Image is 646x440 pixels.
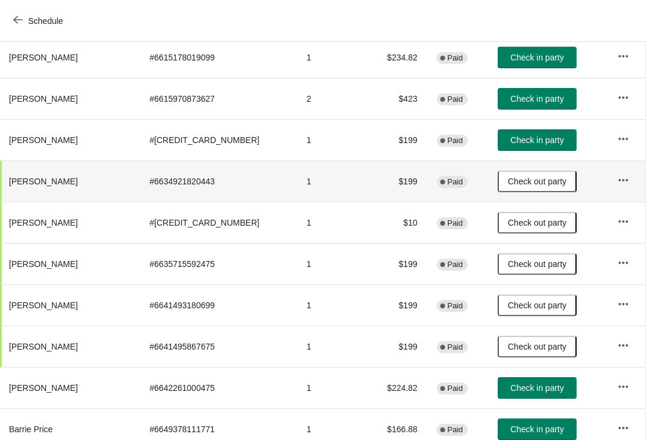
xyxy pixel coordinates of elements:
td: $224.82 [367,367,427,408]
span: [PERSON_NAME] [9,218,78,227]
td: # [CREDIT_CARD_NUMBER] [140,119,297,160]
span: Check in party [510,383,563,393]
button: Schedule [6,10,72,32]
td: 1 [297,119,367,160]
span: [PERSON_NAME] [9,53,78,62]
span: Paid [447,425,463,435]
td: 1 [297,284,367,326]
td: # 6634921820443 [140,160,297,202]
span: Check in party [510,53,563,62]
td: # 6635715592475 [140,243,297,284]
span: Paid [447,177,463,187]
span: [PERSON_NAME] [9,383,78,393]
td: $423 [367,78,427,119]
td: # 6642261000475 [140,367,297,408]
td: # [CREDIT_CARD_NUMBER] [140,202,297,243]
span: Check out party [508,301,566,310]
span: Check in party [510,424,563,434]
span: Paid [447,260,463,269]
td: 1 [297,37,367,78]
span: Paid [447,136,463,145]
button: Check out party [498,212,577,233]
td: # 6641495867675 [140,326,297,367]
span: Check out party [508,218,566,227]
td: 1 [297,367,367,408]
td: 1 [297,326,367,367]
button: Check in party [498,129,577,151]
button: Check out party [498,295,577,316]
button: Check in party [498,47,577,68]
td: # 6615178019099 [140,37,297,78]
span: Check out party [508,177,566,186]
span: Paid [447,219,463,228]
td: $199 [367,326,427,367]
button: Check in party [498,88,577,110]
td: $199 [367,160,427,202]
span: Paid [447,342,463,352]
span: [PERSON_NAME] [9,177,78,186]
span: [PERSON_NAME] [9,259,78,269]
span: Check in party [510,135,563,145]
span: [PERSON_NAME] [9,94,78,104]
span: Check out party [508,342,566,351]
span: Schedule [28,16,63,26]
td: $10 [367,202,427,243]
td: $234.82 [367,37,427,78]
td: # 6641493180699 [140,284,297,326]
span: Barrie Price [9,424,53,434]
td: 1 [297,202,367,243]
button: Check in party [498,418,577,440]
span: Paid [447,301,463,311]
td: 1 [297,243,367,284]
span: Paid [447,95,463,104]
td: $199 [367,119,427,160]
td: 2 [297,78,367,119]
button: Check out party [498,171,577,192]
span: Check out party [508,259,566,269]
button: Check in party [498,377,577,399]
button: Check out party [498,253,577,275]
span: [PERSON_NAME] [9,301,78,310]
span: Paid [447,53,463,63]
span: Check in party [510,94,563,104]
span: [PERSON_NAME] [9,342,78,351]
td: $199 [367,243,427,284]
td: $199 [367,284,427,326]
span: Paid [447,384,463,393]
button: Check out party [498,336,577,357]
span: [PERSON_NAME] [9,135,78,145]
td: # 6615970873627 [140,78,297,119]
td: 1 [297,160,367,202]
